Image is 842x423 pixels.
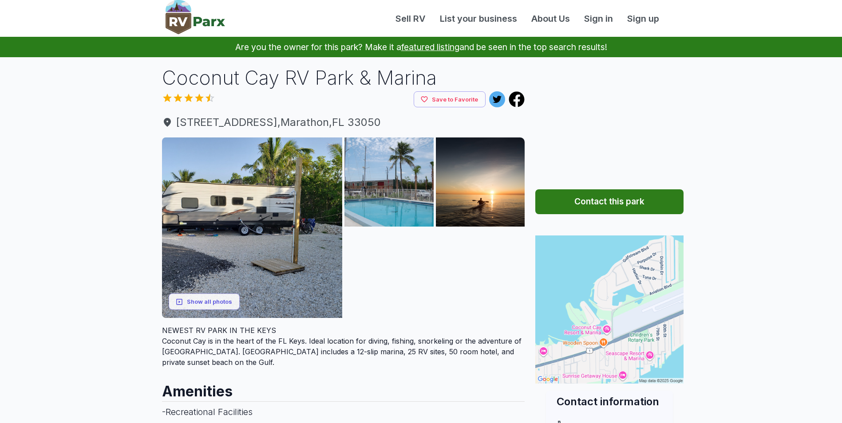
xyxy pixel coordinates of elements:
h3: - Recreational Facilities [162,401,525,422]
h1: Coconut Cay RV Park & Marina [162,64,525,91]
a: About Us [524,12,577,25]
img: AAcXr8raFRKwPZTfnFN6IaBiD8DSvVElSxxAKyeMMRmp6ZL7sblEH9HM1bG6g4kguHYXgfjZoDQWUUsd-3eisD-wmxLV9mgLW... [436,137,525,227]
button: Contact this park [535,189,684,214]
div: Coconut Cay is in the heart of the FL Keys. Ideal location for diving, fishing, snorkeling or the... [162,325,525,368]
h2: Contact information [557,394,662,409]
button: Show all photos [169,294,240,310]
img: AAcXr8qWv1Kt_aphCSpGlfDU1wRtay0ja3AxT4Dimgi9aonW61NNzrCIZLXih4-Znr_H3FVwbWNxBzjx03AvDXS0qD3_Yb4L-... [436,229,525,318]
iframe: Advertisement [535,64,684,175]
img: Map for Coconut Cay RV Park & Marina [535,235,684,384]
button: Save to Favorite [414,91,486,108]
a: [STREET_ADDRESS],Marathon,FL 33050 [162,114,525,130]
span: NEWEST RV PARK IN THE KEYS [162,326,276,335]
a: Sign in [577,12,620,25]
img: AAcXr8p9WwlFIjm9KHmc_gW9LQdG3Y1HAVlzLGb9NNMGxv644YBgFMLgeIlX7n5tOAbbOlwc-JZqTYM48AAQnARtLwZF5q45V... [162,137,343,318]
a: List your business [433,12,524,25]
img: AAcXr8p-M0tboXd0Yw3NcQI-UnYmriEs8LlAUw_k8dHzUySPRETGxEF9XEBdEpPZNKRuLfrUkJrbYuHqOkPULv5f0cmiFpPjO... [344,229,434,318]
a: Sign up [620,12,666,25]
img: AAcXr8oLq4N6KkzxFgR7b91Z0hAEQ79q66vNpWXOVNeDSNfJY_9rfDHxngy87HQdsZJHdcK54QHrtXEGCSZOP5kq2Mqiow54B... [344,137,434,227]
a: Sell RV [388,12,433,25]
a: featured listing [401,42,459,52]
span: [STREET_ADDRESS] , Marathon , FL 33050 [162,114,525,130]
h2: Amenities [162,375,525,401]
p: Are you the owner for this park? Make it a and be seen in the top search results! [11,37,831,57]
